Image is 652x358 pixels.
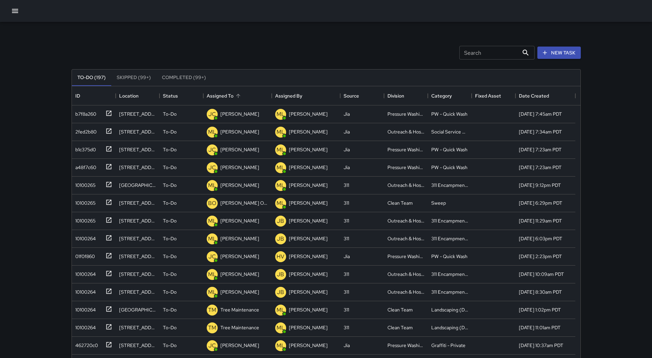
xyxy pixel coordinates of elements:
[119,253,156,260] div: 1218 Market Street
[119,217,156,224] div: 1337 Mission Street
[208,146,216,154] p: JC
[73,126,97,135] div: 2fed2b80
[344,200,349,206] div: 311
[116,86,159,105] div: Location
[387,306,413,313] div: Clean Team
[208,181,216,190] p: ML
[119,235,156,242] div: 1009 Mission Street
[431,324,468,331] div: Landscaping (DG & Weeds)
[119,306,156,313] div: 1171 Mission Street
[220,271,259,278] p: [PERSON_NAME]
[163,146,177,153] p: To-Do
[277,181,285,190] p: ML
[344,86,359,105] div: Source
[119,86,139,105] div: Location
[163,200,177,206] p: To-Do
[289,306,328,313] p: [PERSON_NAME]
[277,288,284,296] p: JB
[119,324,156,331] div: 38 8th Street
[73,250,95,260] div: 01f0f860
[289,253,328,260] p: [PERSON_NAME]
[220,146,259,153] p: [PERSON_NAME]
[73,197,95,206] div: 10100265
[431,200,446,206] div: Sweep
[431,289,468,295] div: 311 Encampments
[344,306,349,313] div: 311
[119,128,156,135] div: 1185 Market Street
[387,217,424,224] div: Outreach & Hospitality
[72,69,111,86] button: To-Do (197)
[387,342,424,349] div: Pressure Washing
[73,161,96,171] div: a48f7c60
[163,324,177,331] p: To-Do
[207,86,233,105] div: Assigned To
[431,306,468,313] div: Landscaping (DG & Weeds)
[275,86,302,105] div: Assigned By
[384,86,428,105] div: Division
[289,182,328,189] p: [PERSON_NAME]
[119,200,156,206] div: 55 South Van Ness Avenue
[519,253,562,260] div: 9/20/2025, 2:23pm PDT
[537,47,581,59] button: New Task
[277,146,285,154] p: ML
[289,217,328,224] p: [PERSON_NAME]
[277,324,285,332] p: ML
[119,271,156,278] div: 64a Harriet Street
[387,111,424,117] div: Pressure Washing
[119,182,156,189] div: 647a Minna Street
[163,128,177,135] p: To-Do
[277,342,285,350] p: ML
[428,86,472,105] div: Category
[344,217,349,224] div: 311
[203,86,272,105] div: Assigned To
[73,321,96,331] div: 10100264
[289,200,328,206] p: [PERSON_NAME]
[431,164,468,171] div: PW - Quick Wash
[163,253,177,260] p: To-Do
[289,289,328,295] p: [PERSON_NAME]
[431,253,468,260] div: PW - Quick Wash
[75,86,80,105] div: ID
[431,235,468,242] div: 311 Encampments
[163,86,178,105] div: Status
[387,253,424,260] div: Pressure Washing
[73,108,96,117] div: b7f8a260
[73,268,96,278] div: 10100264
[163,306,177,313] p: To-Do
[289,111,328,117] p: [PERSON_NAME]
[431,342,465,349] div: Graffiti - Private
[159,86,203,105] div: Status
[119,164,156,171] div: 1 Grove Street
[340,86,384,105] div: Source
[289,324,328,331] p: [PERSON_NAME]
[387,86,404,105] div: Division
[519,217,562,224] div: 9/21/2025, 11:29am PDT
[163,111,177,117] p: To-Do
[431,111,468,117] div: PW - Quick Wash
[344,253,350,260] div: Jia
[208,128,216,136] p: ML
[519,182,561,189] div: 9/21/2025, 9:12pm PDT
[344,324,349,331] div: 311
[220,111,259,117] p: [PERSON_NAME]
[277,199,285,207] p: ML
[73,339,98,349] div: 462720c0
[208,288,216,296] p: ML
[387,235,424,242] div: Outreach & Hospitality
[431,146,468,153] div: PW - Quick Wash
[220,217,259,224] p: [PERSON_NAME]
[208,342,216,350] p: JC
[519,342,563,349] div: 9/19/2025, 10:37am PDT
[387,128,424,135] div: Outreach & Hospitality
[519,128,562,135] div: 9/22/2025, 7:34am PDT
[289,164,328,171] p: [PERSON_NAME]
[208,110,216,118] p: JC
[163,182,177,189] p: To-Do
[119,289,156,295] div: 1288 Mission Street
[387,289,424,295] div: Outreach & Hospitality
[208,164,216,172] p: JC
[387,324,413,331] div: Clean Team
[208,235,216,243] p: ML
[344,342,350,349] div: Jia
[519,146,562,153] div: 9/22/2025, 7:23am PDT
